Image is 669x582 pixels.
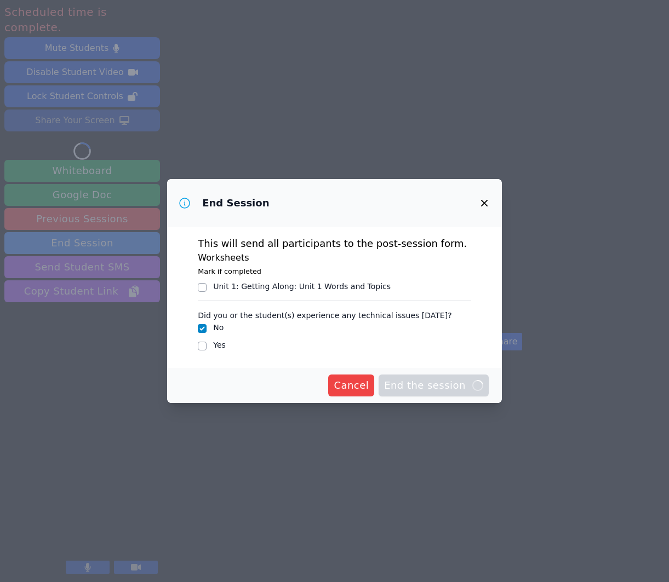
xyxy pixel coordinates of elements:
span: Cancel [334,378,369,393]
h3: End Session [202,197,269,210]
button: Cancel [328,374,374,396]
label: No [213,323,224,332]
span: End the session [384,378,483,393]
legend: Did you or the student(s) experience any technical issues [DATE]? [198,306,451,322]
h3: Worksheets [198,251,471,264]
button: End the session [379,374,489,396]
div: Unit 1: Getting Along : Unit 1 Words and Topics [213,281,391,292]
label: Yes [213,341,226,349]
small: Mark if completed [198,267,261,275]
p: This will send all participants to the post-session form. [198,236,471,251]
